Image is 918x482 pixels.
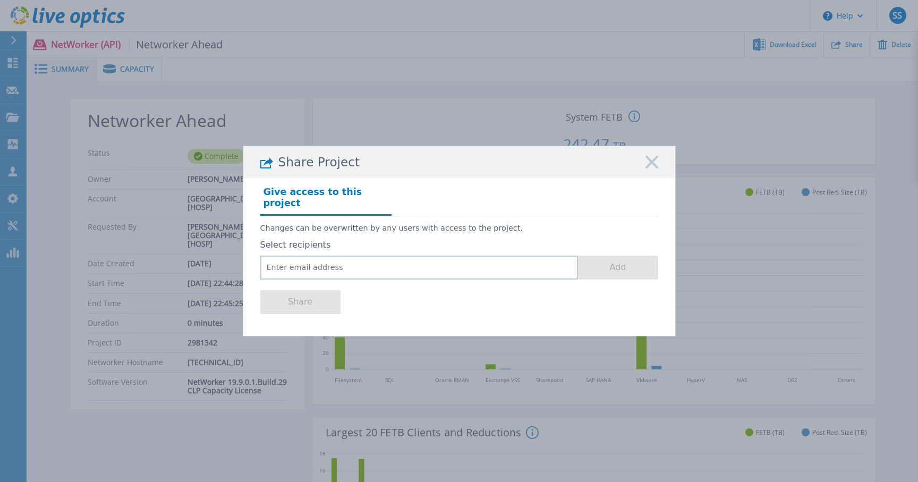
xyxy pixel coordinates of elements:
[260,183,392,215] h4: Give access to this project
[260,256,578,280] input: Enter email address
[278,155,360,170] span: Share Project
[260,240,658,250] label: Select recipients
[260,290,341,314] button: Share
[260,224,658,233] p: Changes can be overwritten by any users with access to the project.
[578,256,658,280] button: Add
